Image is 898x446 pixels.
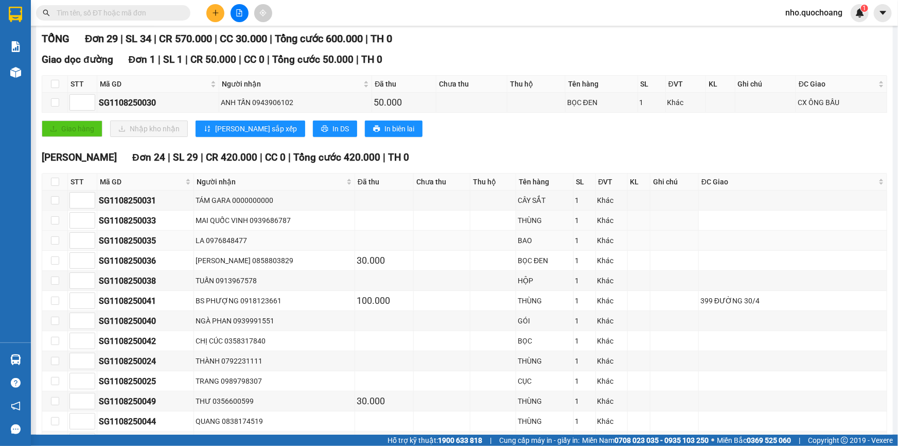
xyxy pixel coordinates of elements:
div: GÓI [518,315,571,327]
span: up [86,275,93,281]
button: uploadGiao hàng [42,121,102,137]
button: file-add [231,4,249,22]
span: Increase Value [83,333,95,341]
div: 1 [575,396,594,407]
div: 1 [575,195,594,206]
div: 100.000 [357,294,412,308]
div: Khác [597,195,626,206]
th: STT [68,174,97,191]
span: Increase Value [83,273,95,281]
span: down [86,221,93,228]
span: TỔNG [42,32,69,45]
span: down [86,322,93,328]
span: up [86,375,93,381]
div: SG1108250042 [99,335,192,348]
img: logo-vxr [9,7,22,22]
span: search [43,9,50,16]
span: | [383,151,385,163]
span: Increase Value [83,353,95,361]
th: Thu hộ [507,76,565,93]
div: 50.000 [374,95,434,110]
span: SL 1 [163,54,183,65]
span: Increase Value [83,434,95,441]
span: | [215,32,217,45]
span: | [267,54,270,65]
span: Increase Value [83,253,95,261]
button: downloadNhập kho nhận [110,121,188,137]
span: Decrease Value [83,361,95,369]
div: SG1108250040 [99,315,192,328]
div: SG1108250044 [99,415,192,428]
span: Decrease Value [83,381,95,389]
span: Đơn 24 [132,151,165,163]
span: Người nhận [197,176,344,187]
span: Đơn 29 [85,32,118,45]
span: up [86,335,93,341]
span: | [288,151,291,163]
span: CC 0 [244,54,265,65]
div: BAO [518,235,571,246]
img: warehouse-icon [10,67,21,78]
th: KL [628,174,651,191]
span: Increase Value [83,393,95,401]
div: BỌC ĐEN [518,255,571,266]
div: 1 [575,315,594,327]
span: Decrease Value [83,241,95,248]
span: TH 0 [361,54,382,65]
div: Khác [597,295,626,306]
div: 1 [575,416,594,427]
span: TH 0 [371,32,392,45]
span: CR 570.000 [159,32,212,45]
strong: 1900 633 818 [438,436,482,444]
span: Increase Value [83,373,95,381]
th: KL [706,76,735,93]
span: Decrease Value [83,401,95,409]
div: SG1108250025 [99,375,192,388]
span: up [86,254,93,261]
span: Miền Bắc [717,435,791,446]
span: ĐC Giao [799,78,876,90]
span: Decrease Value [83,421,95,429]
div: 1 [640,97,664,108]
div: 1 [575,215,594,226]
td: SG1108250049 [97,391,194,411]
td: SG1108250024 [97,351,194,371]
td: SG1108250033 [97,211,194,231]
span: SL 29 [173,151,198,163]
span: Increase Value [83,293,95,301]
div: THƯ 0356600599 [196,396,353,407]
span: CC 30.000 [220,32,267,45]
span: up [86,295,93,301]
span: down [86,402,93,408]
span: plus [212,9,219,16]
span: Tổng cước 420.000 [293,151,380,163]
button: caret-down [874,4,892,22]
th: Ghi chú [735,76,797,93]
div: SG1108250031 [99,194,192,207]
span: | [239,54,241,65]
div: Khác [597,315,626,327]
div: TRANG 0989798307 [196,375,353,387]
td: SG1108250031 [97,191,194,211]
span: copyright [841,437,848,444]
div: Khác [597,375,626,387]
span: Decrease Value [83,341,95,349]
div: [PERSON_NAME] 0858803829 [196,255,353,266]
span: down [86,382,93,388]
sup: 1 [861,5,868,12]
div: Khác [597,275,626,286]
div: SG1108250038 [99,275,192,287]
td: SG1108250044 [97,411,194,432]
span: | [120,32,123,45]
div: Khác [667,97,705,108]
button: aim [254,4,272,22]
div: QUANG 0838174519 [196,416,353,427]
span: CC 0 [265,151,286,163]
div: 1 [575,295,594,306]
input: Tìm tên, số ĐT hoặc mã đơn [57,7,178,19]
td: SG1108250036 [97,251,194,271]
span: CR 50.000 [190,54,236,65]
th: Chưa thu [414,174,470,191]
span: | [260,151,262,163]
span: | [154,32,156,45]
